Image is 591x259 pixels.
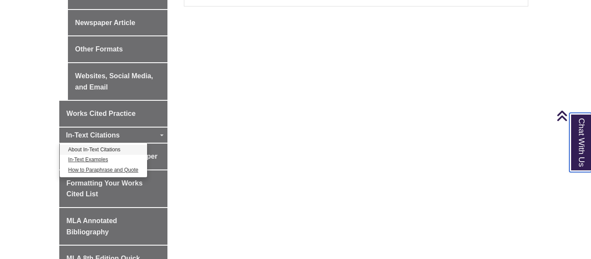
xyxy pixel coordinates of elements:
a: How to Paraphrase and Quote [60,165,147,175]
a: Other Formats [68,36,168,62]
span: In-Text Citations [66,131,120,139]
a: In-Text Examples [60,155,147,165]
a: Formatting Your Works Cited List [59,170,168,207]
a: In-Text Citations [59,128,168,143]
a: Newspaper Article [68,10,168,36]
a: About In-Text Citations [60,145,147,155]
a: Back to Top [556,110,589,122]
a: MLA Annotated Bibliography [59,208,168,245]
span: Formatting Your Works Cited List [67,179,143,198]
a: Works Cited Practice [59,101,168,127]
span: Works Cited Practice [67,110,136,117]
a: Websites, Social Media, and Email [68,63,168,100]
span: MLA Annotated Bibliography [67,217,117,236]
